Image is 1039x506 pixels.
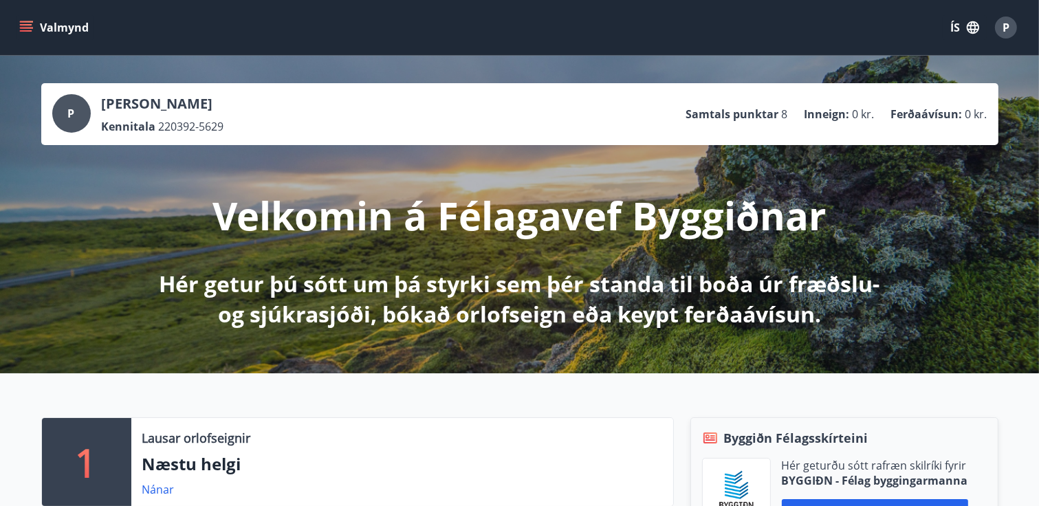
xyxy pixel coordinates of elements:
p: Velkomin á Félagavef Byggiðnar [213,189,827,241]
p: Kennitala [102,119,156,134]
p: Inneign : [805,107,850,122]
p: 1 [76,436,98,488]
span: P [68,106,75,121]
p: Hér getur þú sótt um þá styrki sem þér standa til boða úr fræðslu- og sjúkrasjóði, bókað orlofsei... [157,269,883,329]
p: [PERSON_NAME] [102,94,224,113]
button: menu [17,15,94,40]
span: P [1003,20,1009,35]
button: ÍS [943,15,987,40]
span: Byggiðn Félagsskírteini [724,429,868,447]
p: Næstu helgi [142,452,662,476]
p: Samtals punktar [686,107,779,122]
p: Hér geturðu sótt rafræn skilríki fyrir [782,458,968,473]
p: BYGGIÐN - Félag byggingarmanna [782,473,968,488]
span: 8 [782,107,788,122]
button: P [989,11,1022,44]
a: Nánar [142,482,175,497]
span: 0 kr. [965,107,987,122]
span: 220392-5629 [159,119,224,134]
p: Lausar orlofseignir [142,429,251,447]
p: Ferðaávísun : [891,107,963,122]
span: 0 kr. [853,107,875,122]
